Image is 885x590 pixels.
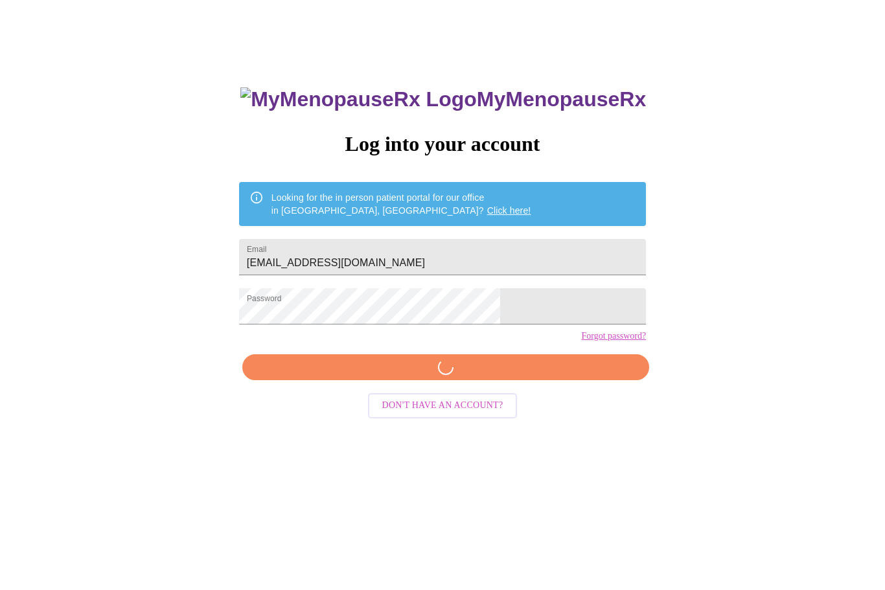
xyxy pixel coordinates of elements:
img: MyMenopauseRx Logo [240,88,476,112]
h3: Log into your account [239,133,646,157]
h3: MyMenopauseRx [240,88,646,112]
a: Forgot password? [581,332,646,342]
a: Click here! [487,206,531,216]
a: Don't have an account? [365,400,521,411]
span: Don't have an account? [382,398,503,414]
button: Don't have an account? [368,394,518,419]
div: Looking for the in person patient portal for our office in [GEOGRAPHIC_DATA], [GEOGRAPHIC_DATA]? [271,187,531,223]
